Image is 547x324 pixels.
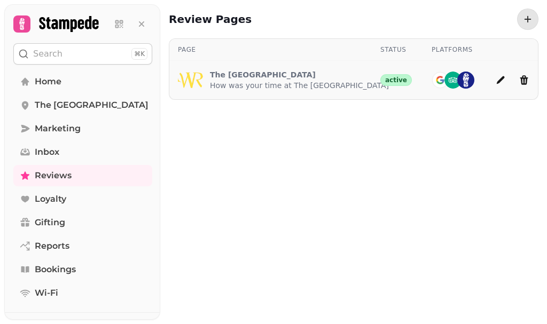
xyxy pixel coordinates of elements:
[13,94,152,116] a: The [GEOGRAPHIC_DATA]
[35,75,61,88] span: Home
[432,72,449,89] img: go-emblem@2x.png
[432,45,473,54] div: Platforms
[513,69,535,91] button: delete
[35,216,65,229] span: Gifting
[178,45,363,54] div: Page
[13,141,152,163] a: Inbox
[490,69,511,91] button: add page
[35,193,66,206] span: Loyalty
[35,99,149,112] span: The [GEOGRAPHIC_DATA]
[210,80,389,91] p: How was your time at The [GEOGRAPHIC_DATA]
[13,235,152,257] a: Reports
[380,45,415,54] div: Status
[210,69,389,91] a: The [GEOGRAPHIC_DATA]How was your time at The [GEOGRAPHIC_DATA]
[33,48,62,60] p: Search
[169,12,252,27] h2: Review Pages
[131,48,147,60] div: ⌘K
[35,240,69,252] span: Reports
[35,287,58,299] span: Wi-Fi
[35,169,72,182] span: Reviews
[210,69,389,80] p: The [GEOGRAPHIC_DATA]
[13,259,152,280] a: Bookings
[13,43,152,65] button: Search⌘K
[13,282,152,304] a: Wi-Fi
[380,74,412,86] div: active
[35,263,76,276] span: Bookings
[13,212,152,233] a: Gifting
[13,71,152,92] a: Home
[35,122,81,135] span: Marketing
[457,72,474,89] img: st.png
[13,118,152,139] a: Marketing
[178,67,204,93] img: aHR0cHM6Ly9ibGFja2J4LnMzLmV1LXdlc3QtMi5hbWF6b25hd3MuY29tL2UxMWEzM2IwLWFmM2QtMTFlYy04YWJhLTA2M2ZlM...
[13,165,152,186] a: Reviews
[444,72,462,89] img: ta-emblem@2x.png
[35,146,59,159] span: Inbox
[13,188,152,210] a: Loyalty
